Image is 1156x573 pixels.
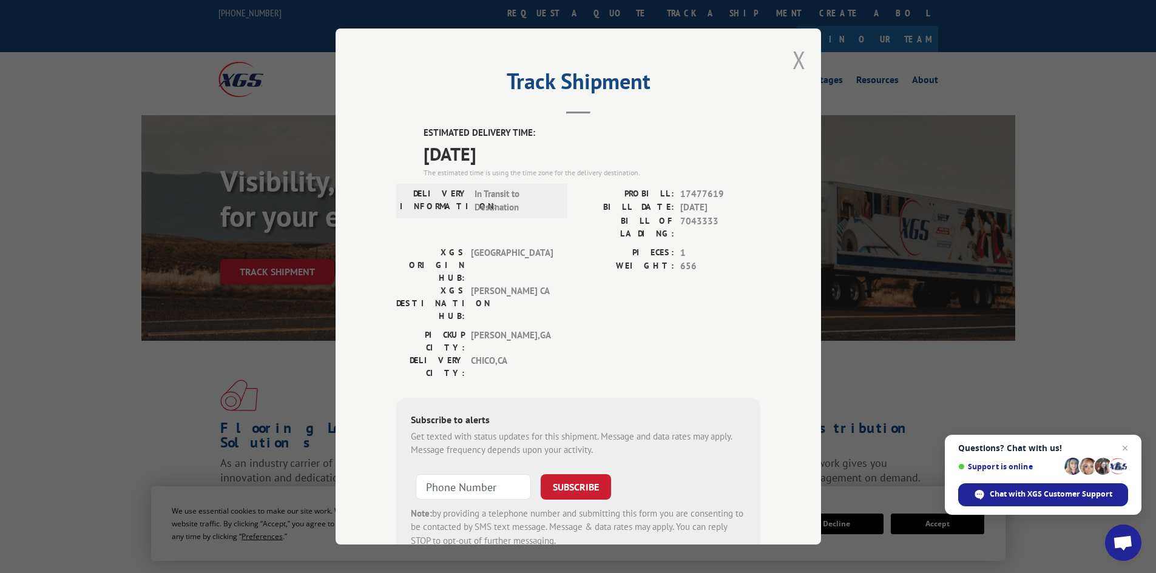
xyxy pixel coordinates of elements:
[411,412,746,430] div: Subscribe to alerts
[578,215,674,240] label: BILL OF LADING:
[411,507,746,548] div: by providing a telephone number and submitting this form you are consenting to be contacted by SM...
[541,474,611,500] button: SUBSCRIBE
[793,44,806,76] button: Close modal
[990,489,1112,500] span: Chat with XGS Customer Support
[424,167,760,178] div: The estimated time is using the time zone for the delivery destination.
[680,246,760,260] span: 1
[471,329,553,354] span: [PERSON_NAME] , GA
[680,187,760,201] span: 17477619
[424,126,760,140] label: ESTIMATED DELIVERY TIME:
[396,329,465,354] label: PICKUP CITY:
[958,443,1128,453] span: Questions? Chat with us!
[400,187,468,215] label: DELIVERY INFORMATION:
[680,201,760,215] span: [DATE]
[396,73,760,96] h2: Track Shipment
[396,246,465,284] label: XGS ORIGIN HUB:
[958,462,1060,471] span: Support is online
[1105,524,1141,561] div: Open chat
[411,508,432,519] strong: Note:
[680,215,760,240] span: 7043333
[958,483,1128,506] div: Chat with XGS Customer Support
[396,354,465,380] label: DELIVERY CITY:
[680,260,760,273] span: 656
[471,354,553,380] span: CHICO , CA
[471,246,553,284] span: [GEOGRAPHIC_DATA]
[424,140,760,167] span: [DATE]
[471,284,553,323] span: [PERSON_NAME] CA
[578,201,674,215] label: BILL DATE:
[578,187,674,201] label: PROBILL:
[396,284,465,323] label: XGS DESTINATION HUB:
[475,187,556,215] span: In Transit to Destination
[416,474,531,500] input: Phone Number
[578,260,674,273] label: WEIGHT:
[411,430,746,457] div: Get texted with status updates for this shipment. Message and data rates may apply. Message frequ...
[1118,441,1132,455] span: Close chat
[578,246,674,260] label: PIECES:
